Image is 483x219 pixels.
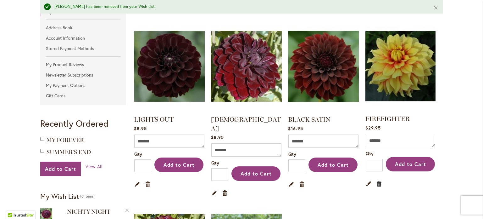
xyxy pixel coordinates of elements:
[40,70,126,80] a: Newsletter Subscriptions
[134,22,205,112] a: LIGHTS OUT
[134,125,147,131] span: $8.95
[288,116,330,123] a: BLACK SATIN
[164,161,195,168] span: Add to Cart
[318,161,349,168] span: Add to Cart
[40,60,126,69] a: My Product Reviews
[211,134,224,140] span: $8.95
[45,165,76,172] span: Add to Cart
[47,137,84,144] a: MY FOREVER
[40,162,81,176] button: Add to Cart
[134,151,142,157] span: Qty
[288,22,359,112] a: BLACK SATIN
[67,208,110,215] a: NIGHTY NIGHT
[288,151,296,157] span: Qty
[395,161,426,167] span: Add to Cart
[211,160,219,166] span: Qty
[211,22,282,111] img: VOODOO
[308,158,358,172] button: Add to Cart
[54,4,424,10] div: [PERSON_NAME] has been removed from your Wish List.
[86,164,103,170] a: View All
[134,116,174,123] a: LIGHTS OUT
[40,192,79,201] strong: My Wish List
[241,170,272,177] span: Add to Cart
[134,22,205,111] img: LIGHTS OUT
[154,158,203,172] button: Add to Cart
[40,44,126,53] a: Stored Payment Methods
[365,22,436,112] a: FIREFIGHTER
[231,166,280,181] button: Add to Cart
[80,194,95,199] span: 6 items
[365,125,381,131] span: $29.95
[288,22,359,111] img: BLACK SATIN
[40,81,126,90] a: My Payment Options
[366,150,374,156] span: Qty
[40,91,126,101] a: Gift Cards
[365,115,410,123] a: FIREFIGHTER
[365,22,436,110] img: FIREFIGHTER
[386,157,435,171] button: Add to Cart
[40,33,126,43] a: Account Information
[47,149,91,156] a: SUMMER'S END
[40,118,108,129] strong: Recently Ordered
[211,116,281,132] a: [DEMOGRAPHIC_DATA]
[211,22,282,112] a: VOODOO
[40,23,126,32] a: Address Book
[288,125,303,131] span: $16.95
[5,197,22,214] iframe: Launch Accessibility Center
